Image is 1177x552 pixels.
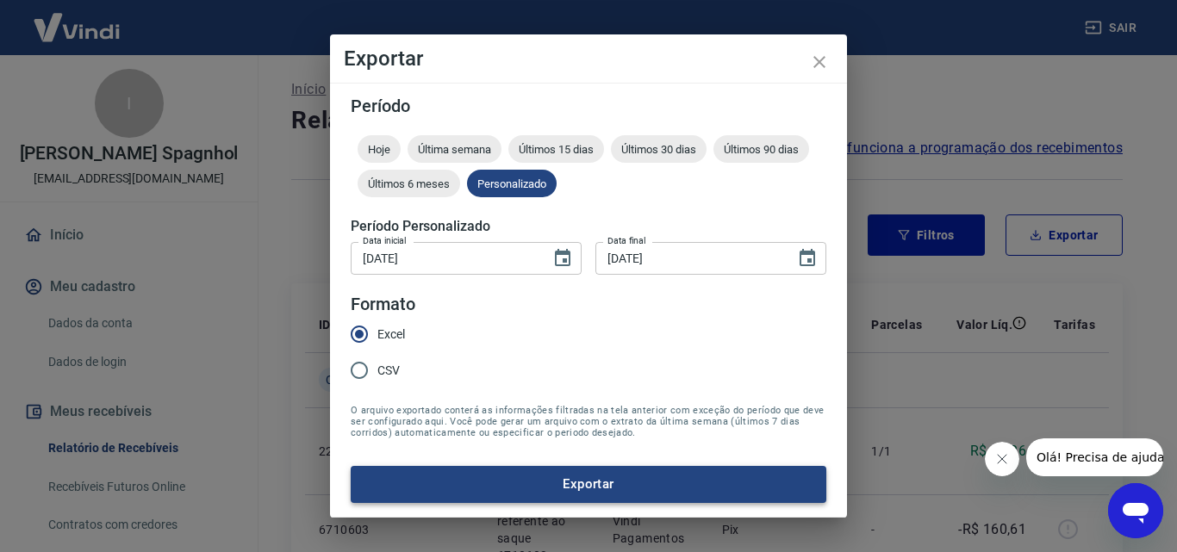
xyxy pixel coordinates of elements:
[358,170,460,197] div: Últimos 6 meses
[351,292,415,317] legend: Formato
[545,241,580,276] button: Choose date, selected date is 6 de ago de 2025
[363,234,407,247] label: Data inicial
[1026,438,1163,476] iframe: Mensagem da empresa
[377,362,400,380] span: CSV
[351,466,826,502] button: Exportar
[358,143,401,156] span: Hoje
[377,326,405,344] span: Excel
[1108,483,1163,538] iframe: Botão para abrir a janela de mensagens
[408,143,501,156] span: Última semana
[351,218,826,235] h5: Período Personalizado
[607,234,646,247] label: Data final
[351,97,826,115] h5: Período
[467,177,557,190] span: Personalizado
[713,135,809,163] div: Últimos 90 dias
[713,143,809,156] span: Últimos 90 dias
[358,177,460,190] span: Últimos 6 meses
[10,12,145,26] span: Olá! Precisa de ajuda?
[611,135,707,163] div: Últimos 30 dias
[595,242,783,274] input: DD/MM/YYYY
[467,170,557,197] div: Personalizado
[344,48,833,69] h4: Exportar
[508,143,604,156] span: Últimos 15 dias
[351,405,826,438] span: O arquivo exportado conterá as informações filtradas na tela anterior com exceção do período que ...
[408,135,501,163] div: Última semana
[790,241,825,276] button: Choose date, selected date is 7 de ago de 2025
[358,135,401,163] div: Hoje
[611,143,707,156] span: Últimos 30 dias
[985,442,1019,476] iframe: Fechar mensagem
[508,135,604,163] div: Últimos 15 dias
[351,242,539,274] input: DD/MM/YYYY
[799,41,840,83] button: close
